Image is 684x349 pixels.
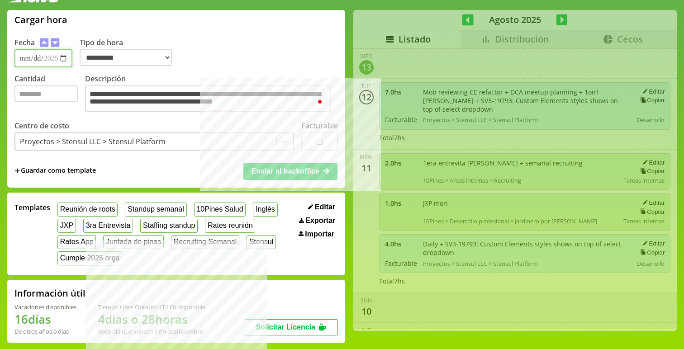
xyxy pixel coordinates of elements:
div: Recordá que vencen a fin de [98,327,205,335]
button: 3ra Entrevista [83,219,133,233]
span: Enviar al backoffice [251,167,319,175]
label: Fecha [14,38,35,47]
button: Rates App [57,235,96,249]
button: Juntada de pinas [103,235,163,249]
button: Editar [305,203,338,212]
button: Inglés [253,203,277,217]
h1: 16 días [14,311,76,327]
button: Reunión de roots [57,203,118,217]
button: Stensul [247,235,276,249]
span: + [14,166,20,176]
div: De otros años: 0 días [14,327,76,335]
label: Facturable [301,121,338,131]
span: Editar [315,203,335,211]
button: Cumple 2025 orga [57,251,122,265]
h2: Información útil [14,287,85,299]
span: Solicitar Licencia [256,323,315,331]
button: Staffing standup [140,219,198,233]
span: Exportar [305,217,335,225]
div: Vacaciones disponibles [14,303,76,311]
button: Exportar [296,216,338,225]
select: Tipo de hora [80,49,172,66]
button: Standup semanal [125,203,186,217]
label: Centro de costo [14,121,69,131]
button: Recruiting Semanal [171,235,239,249]
label: Tipo de hora [80,38,179,67]
button: Solicitar Licencia [244,319,338,335]
label: Descripción [85,74,338,114]
button: Rates reunión [205,219,255,233]
span: +Guardar como template [14,166,96,176]
label: Cantidad [14,74,85,114]
div: Proyectos > Stensul LLC > Stensul Platform [20,137,166,146]
button: Enviar al backoffice [243,163,337,180]
h1: 4 días o 28 horas [98,311,205,327]
span: Templates [14,203,50,212]
div: Tiempo Libre Optativo (TiLO) disponible [98,303,205,311]
button: 10Pines Salud [194,203,246,217]
button: JXP [57,219,76,233]
textarea: To enrich screen reader interactions, please activate Accessibility in Grammarly extension settings [85,85,331,112]
input: Cantidad [14,85,78,102]
span: Importar [305,230,334,238]
b: Diciembre [174,327,203,335]
h1: Cargar hora [14,14,67,26]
